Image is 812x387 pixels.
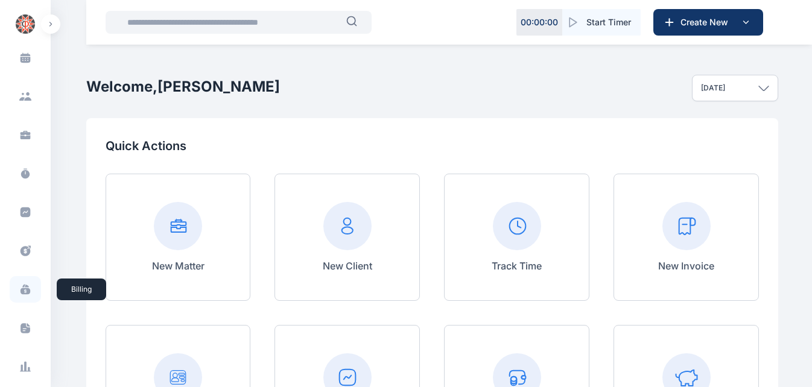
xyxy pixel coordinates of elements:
[86,77,280,96] h2: Welcome, [PERSON_NAME]
[701,83,725,93] p: [DATE]
[521,16,558,28] p: 00 : 00 : 00
[492,259,542,273] p: Track Time
[106,137,759,154] p: Quick Actions
[323,259,372,273] p: New Client
[658,259,714,273] p: New Invoice
[152,259,205,273] p: New Matter
[653,9,763,36] button: Create New
[562,9,641,36] button: Start Timer
[586,16,631,28] span: Start Timer
[676,16,738,28] span: Create New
